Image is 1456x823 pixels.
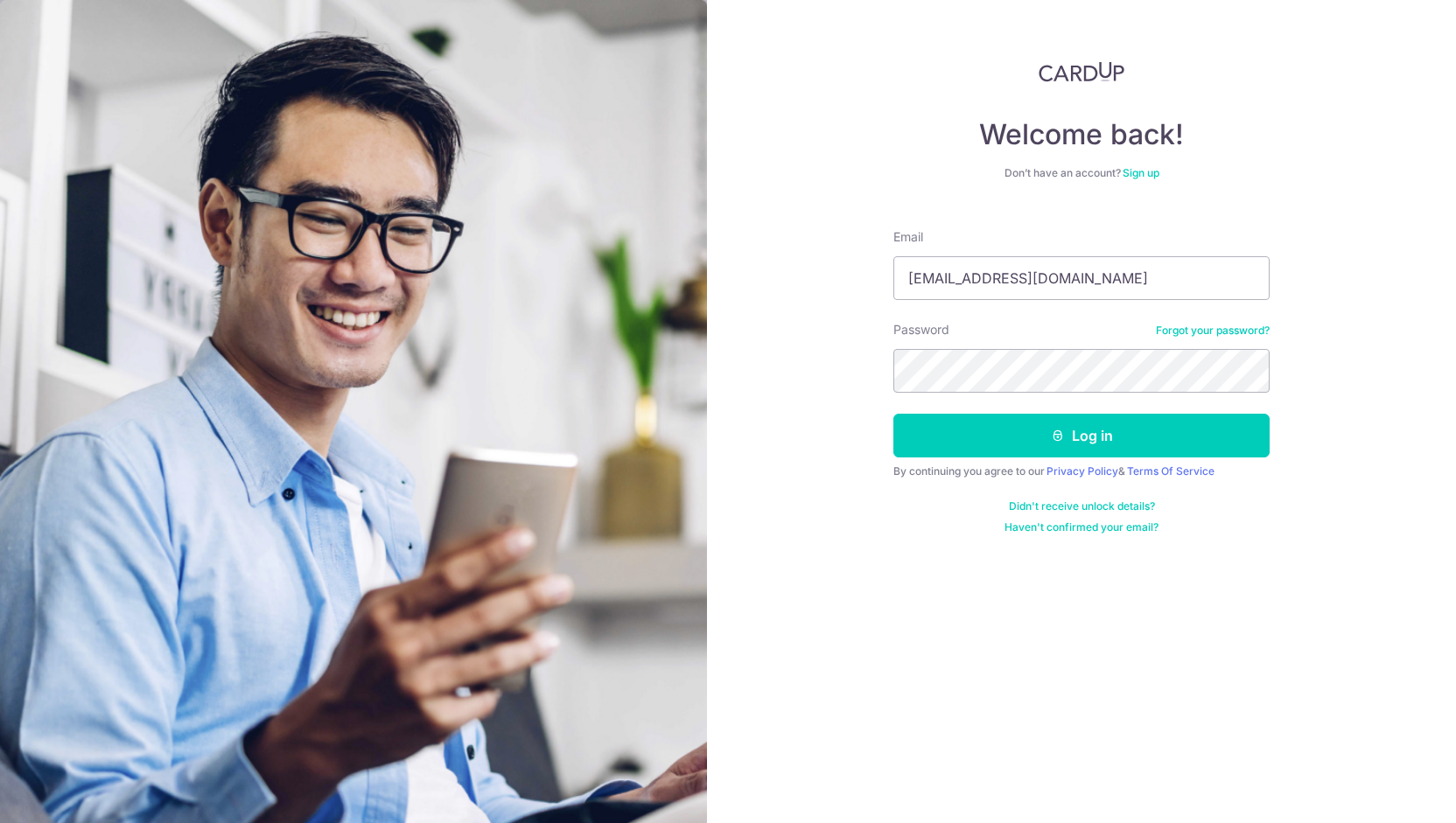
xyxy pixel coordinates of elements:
label: Password [893,321,949,338]
a: Terms Of Service [1127,464,1214,478]
img: CardUp Logo [1039,61,1124,82]
a: Privacy Policy [1046,464,1118,478]
div: Don’t have an account? [893,166,1270,180]
input: Enter your Email [893,256,1270,300]
button: Log in [893,414,1270,457]
a: Forgot your password? [1156,324,1270,338]
a: Haven't confirmed your email? [1004,520,1158,534]
div: By continuing you agree to our & [893,464,1270,478]
h4: Welcome back! [893,117,1270,152]
a: Sign up [1123,166,1159,179]
label: Email [893,228,923,246]
a: Didn't receive unlock details? [1009,499,1155,513]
